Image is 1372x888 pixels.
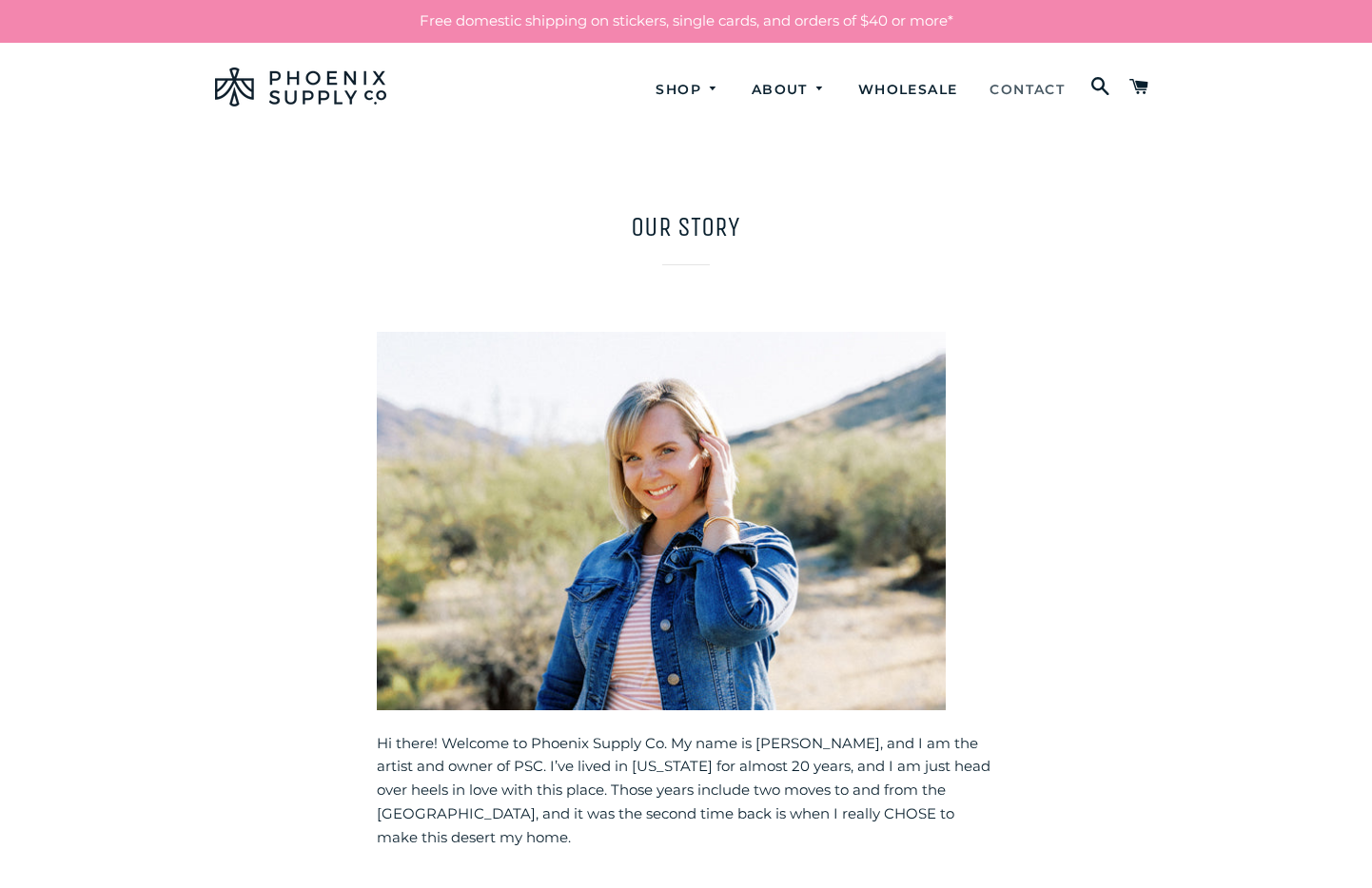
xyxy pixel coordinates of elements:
[975,65,1079,115] a: Contact
[737,65,840,115] a: About
[844,65,972,115] a: Wholesale
[377,732,995,874] div: Hi there! Welcome to Phoenix Supply Co. My name is [PERSON_NAME], and I am the artist and owner o...
[296,208,1076,245] h1: Our Story
[377,332,946,710] img: melissa-balkon-phoenix-supply-co-artist2-600x400.jpg
[641,65,734,115] a: Shop
[215,68,386,106] img: Phoenix Supply Co.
